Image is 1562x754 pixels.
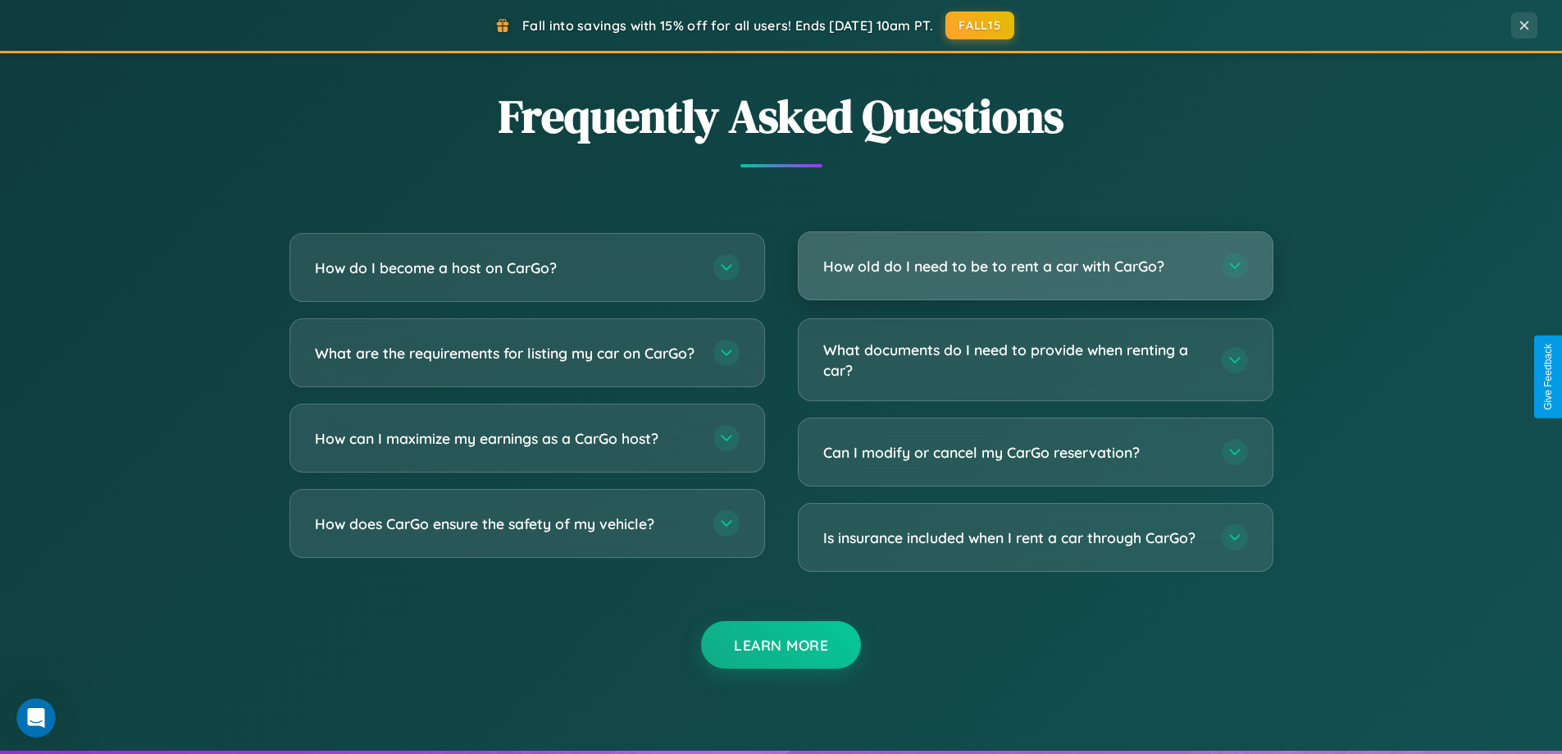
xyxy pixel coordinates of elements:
[315,258,697,278] h3: How do I become a host on CarGo?
[315,343,697,363] h3: What are the requirements for listing my car on CarGo?
[701,621,861,669] button: Learn More
[945,11,1014,39] button: FALL15
[522,17,933,34] span: Fall into savings with 15% off for all users! Ends [DATE] 10am PT.
[1542,344,1554,410] div: Give Feedback
[823,256,1205,276] h3: How old do I need to be to rent a car with CarGo?
[823,340,1205,380] h3: What documents do I need to provide when renting a car?
[289,85,1273,148] h2: Frequently Asked Questions
[315,514,697,534] h3: How does CarGo ensure the safety of my vehicle?
[823,528,1205,548] h3: Is insurance included when I rent a car through CarGo?
[16,698,56,738] iframe: Intercom live chat
[823,442,1205,463] h3: Can I modify or cancel my CarGo reservation?
[315,428,697,449] h3: How can I maximize my earnings as a CarGo host?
